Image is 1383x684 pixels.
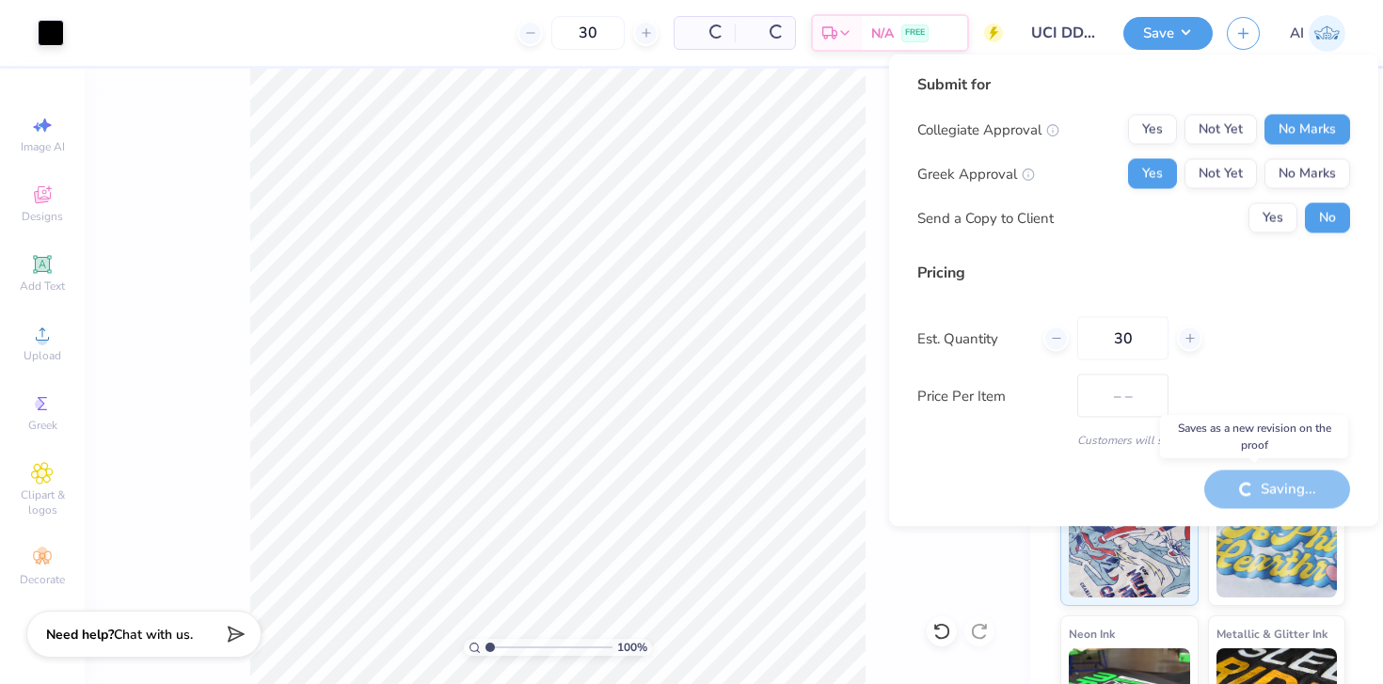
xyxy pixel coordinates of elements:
[24,348,61,363] span: Upload
[28,418,57,433] span: Greek
[917,432,1350,449] div: Customers will see this price on HQ.
[1123,17,1213,50] button: Save
[917,163,1035,184] div: Greek Approval
[1264,115,1350,145] button: No Marks
[114,626,193,644] span: Chat with us.
[1128,115,1177,145] button: Yes
[617,639,647,656] span: 100 %
[1290,23,1304,44] span: AI
[917,385,1063,406] label: Price Per Item
[917,262,1350,284] div: Pricing
[1264,159,1350,189] button: No Marks
[1216,624,1327,644] span: Metallic & Glitter Ink
[22,209,63,224] span: Designs
[1069,503,1190,597] img: Standard
[46,626,114,644] strong: Need help?
[9,487,75,517] span: Clipart & logos
[1290,15,1345,52] a: AI
[1305,203,1350,233] button: No
[1184,115,1257,145] button: Not Yet
[1248,203,1297,233] button: Yes
[1184,159,1257,189] button: Not Yet
[1077,317,1168,360] input: – –
[1216,503,1338,597] img: Puff Ink
[871,24,894,43] span: N/A
[1309,15,1345,52] img: Ananya Iyengar
[1069,624,1115,644] span: Neon Ink
[917,73,1350,96] div: Submit for
[917,327,1029,349] label: Est. Quantity
[551,16,625,50] input: – –
[20,278,65,294] span: Add Text
[1128,159,1177,189] button: Yes
[1160,415,1348,458] div: Saves as a new revision on the proof
[917,119,1059,140] div: Collegiate Approval
[917,207,1054,229] div: Send a Copy to Client
[21,139,65,154] span: Image AI
[20,572,65,587] span: Decorate
[905,26,925,40] span: FREE
[1017,14,1109,52] input: Untitled Design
